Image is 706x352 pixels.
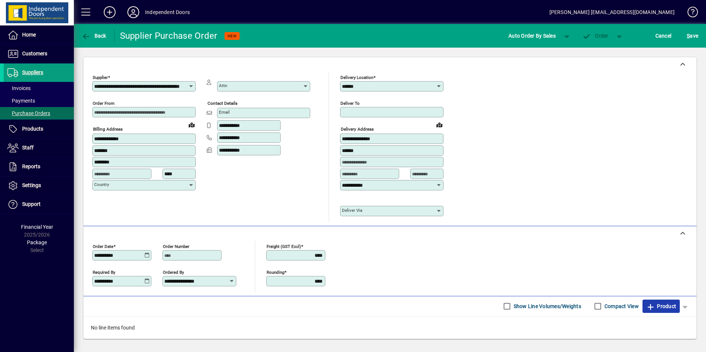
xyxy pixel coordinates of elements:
span: Purchase Orders [7,110,50,116]
a: Reports [4,158,74,176]
a: Purchase Orders [4,107,74,120]
span: Home [22,32,36,38]
span: Payments [7,98,35,104]
div: Independent Doors [145,6,190,18]
span: Support [22,201,41,207]
a: Staff [4,139,74,157]
span: ave [687,30,698,42]
mat-label: Ordered by [163,269,184,275]
button: Order [579,29,612,42]
a: Customers [4,45,74,63]
a: Invoices [4,82,74,94]
span: Product [646,300,676,312]
mat-label: Order number [163,244,189,249]
a: Products [4,120,74,138]
mat-label: Order from [93,101,114,106]
a: Home [4,26,74,44]
span: Order [582,33,609,39]
mat-label: Order date [93,244,113,249]
mat-label: Attn [219,83,227,88]
span: Settings [22,182,41,188]
span: S [687,33,690,39]
span: Reports [22,163,40,169]
a: View on map [186,119,198,131]
span: Products [22,126,43,132]
mat-label: Deliver via [342,208,362,213]
span: Cancel [655,30,672,42]
span: Suppliers [22,69,43,75]
mat-label: Rounding [267,269,284,275]
span: Auto Order By Sales [508,30,556,42]
button: Profile [121,6,145,19]
button: Save [685,29,700,42]
button: Auto Order By Sales [505,29,559,42]
mat-label: Deliver To [340,101,360,106]
div: [PERSON_NAME] [EMAIL_ADDRESS][DOMAIN_NAME] [549,6,675,18]
app-page-header-button: Back [74,29,114,42]
mat-label: Country [94,182,109,187]
div: Supplier Purchase Order [120,30,217,42]
span: Staff [22,145,34,151]
mat-label: Required by [93,269,115,275]
span: Package [27,239,47,245]
a: Support [4,195,74,214]
a: View on map [433,119,445,131]
label: Show Line Volumes/Weights [512,303,581,310]
button: Cancel [654,29,674,42]
a: Settings [4,176,74,195]
mat-label: Email [219,110,230,115]
a: Payments [4,94,74,107]
span: Back [82,33,106,39]
button: Product [642,300,680,313]
div: No line items found [83,317,696,339]
mat-label: Supplier [93,75,108,80]
span: NEW [227,34,237,38]
mat-label: Freight (GST excl) [267,244,301,249]
a: Knowledge Base [682,1,697,25]
span: Financial Year [21,224,53,230]
label: Compact View [603,303,639,310]
span: Customers [22,51,47,56]
button: Back [80,29,108,42]
mat-label: Delivery Location [340,75,373,80]
button: Add [98,6,121,19]
span: Invoices [7,85,31,91]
